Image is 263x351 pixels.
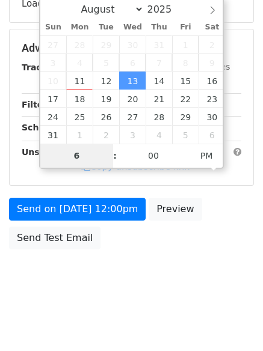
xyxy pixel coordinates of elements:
[66,90,93,108] span: August 18, 2025
[22,100,52,109] strong: Filters
[66,35,93,53] span: July 28, 2025
[66,108,93,126] span: August 25, 2025
[146,53,172,72] span: August 7, 2025
[81,161,190,172] a: Copy unsubscribe link
[93,53,119,72] span: August 5, 2025
[146,90,172,108] span: August 21, 2025
[40,90,67,108] span: August 17, 2025
[93,35,119,53] span: July 29, 2025
[40,144,114,168] input: Hour
[119,90,146,108] span: August 20, 2025
[146,108,172,126] span: August 28, 2025
[203,293,263,351] iframe: Chat Widget
[199,35,225,53] span: August 2, 2025
[40,108,67,126] span: August 24, 2025
[172,108,199,126] span: August 29, 2025
[66,72,93,90] span: August 11, 2025
[172,23,199,31] span: Fri
[172,53,199,72] span: August 8, 2025
[117,144,190,168] input: Minute
[40,53,67,72] span: August 3, 2025
[40,35,67,53] span: July 27, 2025
[40,126,67,144] span: August 31, 2025
[93,90,119,108] span: August 19, 2025
[199,23,225,31] span: Sat
[172,126,199,144] span: September 5, 2025
[119,126,146,144] span: September 3, 2025
[66,23,93,31] span: Mon
[40,23,67,31] span: Sun
[190,144,223,168] span: Click to toggle
[199,126,225,144] span: September 6, 2025
[9,198,146,221] a: Send on [DATE] 12:00pm
[146,35,172,53] span: July 31, 2025
[119,108,146,126] span: August 27, 2025
[144,4,187,15] input: Year
[40,72,67,90] span: August 10, 2025
[113,144,117,168] span: :
[66,53,93,72] span: August 4, 2025
[119,35,146,53] span: July 30, 2025
[22,41,241,55] h5: Advanced
[119,23,146,31] span: Wed
[66,126,93,144] span: September 1, 2025
[22,147,81,157] strong: Unsubscribe
[22,63,62,72] strong: Tracking
[146,126,172,144] span: September 4, 2025
[93,72,119,90] span: August 12, 2025
[93,23,119,31] span: Tue
[199,90,225,108] span: August 23, 2025
[172,72,199,90] span: August 15, 2025
[9,227,101,249] a: Send Test Email
[119,72,146,90] span: August 13, 2025
[146,23,172,31] span: Thu
[199,72,225,90] span: August 16, 2025
[172,90,199,108] span: August 22, 2025
[199,53,225,72] span: August 9, 2025
[22,123,65,132] strong: Schedule
[172,35,199,53] span: August 1, 2025
[199,108,225,126] span: August 30, 2025
[119,53,146,72] span: August 6, 2025
[146,72,172,90] span: August 14, 2025
[93,108,119,126] span: August 26, 2025
[149,198,202,221] a: Preview
[109,224,229,254] div: Preview your emails before sending
[93,126,119,144] span: September 2, 2025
